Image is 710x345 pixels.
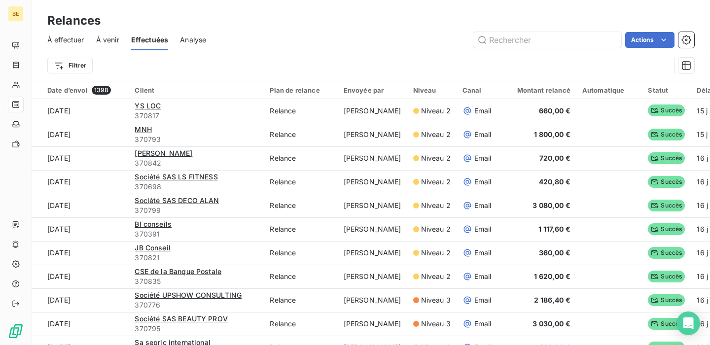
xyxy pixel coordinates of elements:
td: Relance [264,217,337,241]
div: Envoyée par [344,86,401,94]
td: [DATE] [32,123,129,146]
span: Email [474,319,492,329]
span: 420,80 € [539,177,570,186]
td: [DATE] [32,194,129,217]
span: Effectuées [131,35,169,45]
span: 370776 [135,300,258,310]
span: Email [474,153,492,163]
span: 370821 [135,253,258,263]
td: Relance [264,146,337,170]
div: Plan de relance [270,86,331,94]
span: 370795 [135,324,258,334]
div: Montant relancé [505,86,570,94]
span: YS LOC [135,102,161,110]
td: [PERSON_NAME] [338,217,407,241]
span: Succès [648,104,685,116]
span: 370817 [135,111,258,121]
td: [DATE] [32,241,129,265]
button: Actions [625,32,674,48]
td: [PERSON_NAME] [338,194,407,217]
td: [PERSON_NAME] [338,288,407,312]
td: [PERSON_NAME] [338,170,407,194]
span: Client [135,86,154,94]
span: Niveau 2 [421,224,451,234]
td: [DATE] [32,99,129,123]
span: 1398 [92,86,111,95]
span: Email [474,272,492,281]
td: [DATE] [32,265,129,288]
td: [PERSON_NAME] [338,123,407,146]
span: Bl conseils [135,220,172,228]
td: [PERSON_NAME] [338,312,407,336]
span: CSE de la Banque Postale [135,267,221,276]
span: Niveau 2 [421,248,451,258]
span: Succès [648,294,685,306]
span: Niveau 3 [421,295,451,305]
span: Niveau 2 [421,106,451,116]
span: 370698 [135,182,258,192]
span: [PERSON_NAME] [135,149,192,157]
span: À venir [96,35,119,45]
span: Email [474,130,492,139]
span: Succès [648,200,685,211]
td: [DATE] [32,170,129,194]
td: Relance [264,312,337,336]
span: 1 117,60 € [538,225,570,233]
span: 660,00 € [539,106,570,115]
td: [PERSON_NAME] [338,265,407,288]
span: 370799 [135,206,258,215]
span: Société SAS DECO ALAN [135,196,219,205]
td: Relance [264,170,337,194]
span: 3 030,00 € [532,319,570,328]
span: 370391 [135,229,258,239]
span: Email [474,224,492,234]
td: [DATE] [32,312,129,336]
span: Succès [648,271,685,282]
td: Relance [264,265,337,288]
span: Société SAS LS FITNESS [135,172,217,181]
span: Email [474,201,492,210]
td: [DATE] [32,146,129,170]
td: Relance [264,99,337,123]
span: Niveau 2 [421,130,451,139]
td: Relance [264,194,337,217]
span: JB Conseil [135,243,171,252]
td: Relance [264,241,337,265]
span: Succès [648,129,685,140]
td: Relance [264,288,337,312]
span: Succès [648,247,685,259]
span: Succès [648,223,685,235]
td: Relance [264,123,337,146]
span: Email [474,248,492,258]
div: Statut [648,86,685,94]
button: Filtrer [47,58,93,73]
span: Société SAS BEAUTY PROV [135,314,227,323]
span: Email [474,106,492,116]
td: [PERSON_NAME] [338,99,407,123]
span: Niveau 2 [421,153,451,163]
td: [DATE] [32,288,129,312]
td: [DATE] [32,217,129,241]
div: Niveau [413,86,451,94]
div: BE [8,6,24,22]
span: Niveau 2 [421,177,451,187]
span: Société UPSHOW CONSULTING [135,291,242,299]
span: 3 080,00 € [532,201,570,209]
input: Rechercher [473,32,621,48]
span: Niveau 2 [421,201,451,210]
div: Open Intercom Messenger [676,311,700,335]
td: [PERSON_NAME] [338,146,407,170]
span: Succès [648,176,685,188]
span: À effectuer [47,35,84,45]
span: Succès [648,152,685,164]
span: 1 800,00 € [534,130,570,138]
span: Email [474,177,492,187]
span: 360,00 € [539,248,570,257]
span: Email [474,295,492,305]
span: 370835 [135,276,258,286]
span: Succès [648,318,685,330]
span: 370842 [135,158,258,168]
td: [PERSON_NAME] [338,241,407,265]
span: Niveau 3 [421,319,451,329]
div: Canal [462,86,494,94]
